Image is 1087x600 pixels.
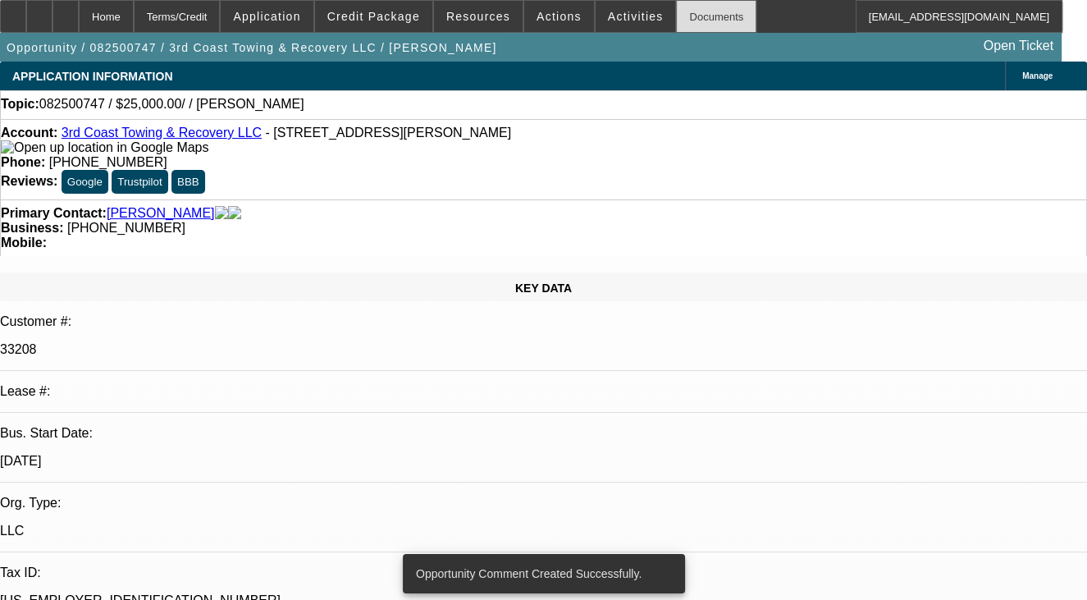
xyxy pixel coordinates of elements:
span: - [STREET_ADDRESS][PERSON_NAME] [266,126,512,140]
button: Activities [596,1,676,32]
div: Opportunity Comment Created Successfully. [403,554,678,593]
button: BBB [171,170,205,194]
span: Actions [537,10,582,23]
span: [PHONE_NUMBER] [49,155,167,169]
span: Application [233,10,300,23]
a: [PERSON_NAME] [107,206,215,221]
strong: Primary Contact: [1,206,107,221]
a: 3rd Coast Towing & Recovery LLC [62,126,262,140]
img: facebook-icon.png [215,206,228,221]
button: Application [221,1,313,32]
button: Resources [434,1,523,32]
span: KEY DATA [515,282,572,295]
span: Manage [1022,71,1053,80]
button: Trustpilot [112,170,167,194]
strong: Topic: [1,97,39,112]
span: Resources [446,10,510,23]
span: 082500747 / $25,000.00/ / [PERSON_NAME] [39,97,304,112]
strong: Reviews: [1,174,57,188]
span: Activities [608,10,664,23]
span: Opportunity / 082500747 / 3rd Coast Towing & Recovery LLC / [PERSON_NAME] [7,41,497,54]
span: Credit Package [327,10,420,23]
a: Open Ticket [977,32,1060,60]
img: Open up location in Google Maps [1,140,208,155]
span: [PHONE_NUMBER] [67,221,185,235]
strong: Phone: [1,155,45,169]
strong: Business: [1,221,63,235]
a: View Google Maps [1,140,208,154]
button: Credit Package [315,1,432,32]
strong: Mobile: [1,236,47,250]
button: Google [62,170,108,194]
span: APPLICATION INFORMATION [12,70,172,83]
button: Actions [524,1,594,32]
img: linkedin-icon.png [228,206,241,221]
strong: Account: [1,126,57,140]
